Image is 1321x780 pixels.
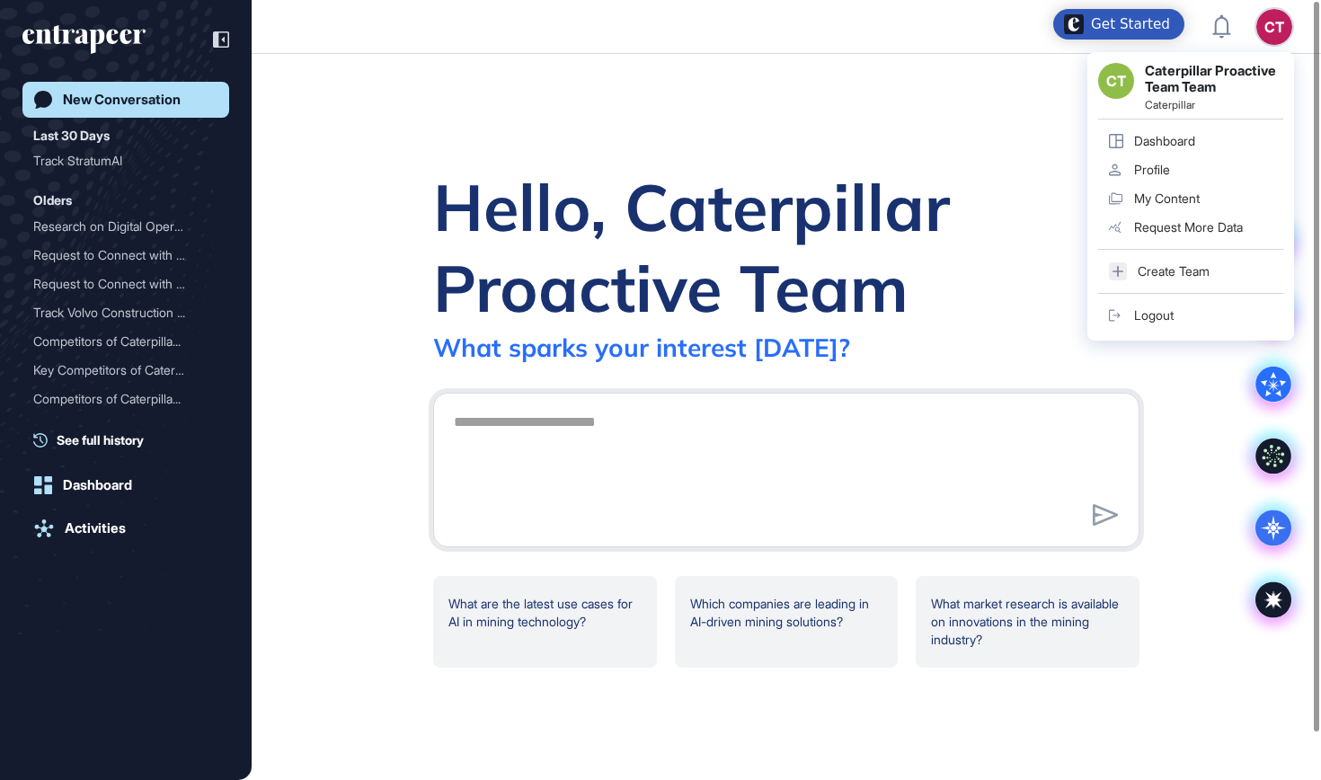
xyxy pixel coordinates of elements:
div: Research on Digital Operator Solutions in Construction: Enhancing Productivity, Precision, and Sa... [33,212,218,241]
div: entrapeer-logo [22,25,146,54]
div: Last 30 Days [33,125,110,146]
div: What market research is available on innovations in the mining industry? [916,576,1139,668]
div: Overview of Caterpillar's... [33,413,204,442]
img: launcher-image-alternative-text [1064,14,1084,34]
div: Request to Connect with Cruie [33,270,218,298]
div: Request to Connect with C... [33,270,204,298]
div: Competitors of Caterpillar in the Heavy Equipment Industry [33,327,218,356]
div: New Conversation [63,92,181,108]
span: See full history [57,430,144,449]
div: Competitors of Caterpilla... [33,385,204,413]
div: Track StratumAI [33,146,204,175]
div: Track StratumAI [33,146,218,175]
a: Dashboard [22,467,229,503]
div: What are the latest use cases for AI in mining technology? [433,576,657,668]
a: New Conversation [22,82,229,118]
div: Get Started [1091,15,1170,33]
div: What sparks your interest [DATE]? [433,332,850,363]
div: Dashboard [63,477,132,493]
div: Open Get Started checklist [1053,9,1184,40]
div: Request to Connect with Cruie [33,241,218,270]
a: See full history [33,430,229,449]
div: Activities [65,520,126,536]
div: Key Competitors of Caterp... [33,356,204,385]
button: CT [1256,9,1292,45]
div: Competitors of Caterpillar in the Heavy Equipment Industry [33,385,218,413]
div: Research on Digital Opera... [33,212,204,241]
div: Olders [33,190,72,211]
div: Competitors of Caterpilla... [33,327,204,356]
div: Overview of Caterpillar's Competitors in the Heavy Equipment Industry [33,413,218,442]
a: Activities [22,510,229,546]
div: Key Competitors of Caterpillar in Heavy Equipment Industry [33,356,218,385]
div: Track Volvo Construction Equipment [33,298,218,327]
div: Track Volvo Construction ... [33,298,204,327]
div: Request to Connect with C... [33,241,204,270]
div: Which companies are leading in AI-driven mining solutions? [675,576,899,668]
div: Hello, Caterpillar Proactive Team [433,166,1139,328]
